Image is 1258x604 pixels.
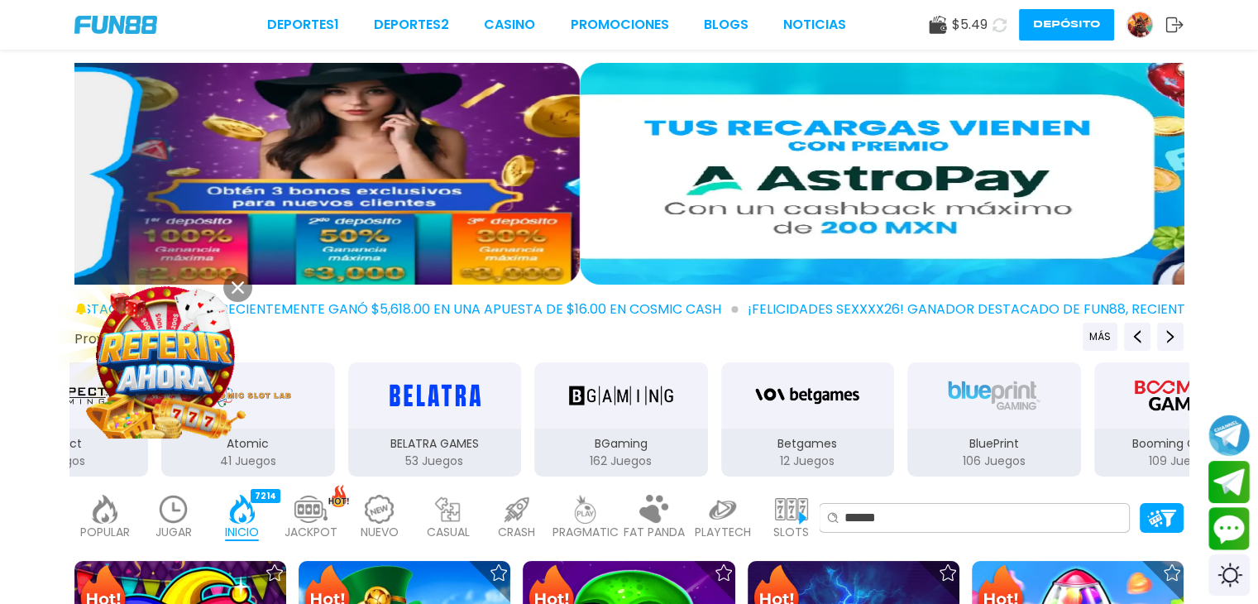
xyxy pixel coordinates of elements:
button: BluePrint [901,361,1088,478]
img: BELATRA GAMES [382,372,486,419]
button: Next providers [1157,323,1184,351]
a: CASINO [484,15,535,35]
img: playtech_light.webp [706,495,739,524]
img: Platform Filter [1147,510,1176,527]
button: Betgames [714,361,901,478]
button: Previous providers [1083,323,1117,351]
span: $ 5.49 [952,15,988,35]
a: BLOGS [704,15,749,35]
p: 162 Juegos [534,453,708,470]
button: BGaming [528,361,715,478]
button: Depósito [1019,9,1114,41]
p: FAT PANDA [624,524,685,541]
button: Proveedores de juego [74,330,216,348]
button: BELATRA GAMES [341,361,528,478]
a: NOTICIAS [783,15,846,35]
p: Atomic [161,435,335,453]
img: Booming Games [1128,372,1232,419]
button: Contact customer service [1208,507,1250,550]
div: Switch theme [1208,554,1250,596]
img: Avatar [1127,12,1152,37]
a: Deportes2 [374,15,449,35]
p: JUGAR [155,524,192,541]
img: BluePrint [942,372,1046,419]
a: Deportes1 [267,15,339,35]
img: casual_light.webp [432,495,465,524]
p: BELATRA GAMES [347,435,521,453]
img: home_active.webp [226,495,259,524]
p: PRAGMATIC [552,524,619,541]
p: INICIO [225,524,259,541]
img: crash_light.webp [500,495,533,524]
img: Company Logo [74,16,157,34]
p: NUEVO [361,524,399,541]
img: new_light.webp [363,495,396,524]
div: 7214 [251,489,280,503]
p: 106 Juegos [907,453,1081,470]
p: PLAYTECH [695,524,751,541]
img: Betgames [755,372,859,419]
img: popular_light.webp [88,495,122,524]
p: BGaming [534,435,708,453]
img: slots_light.webp [775,495,808,524]
p: BluePrint [907,435,1081,453]
img: pragmatic_light.webp [569,495,602,524]
p: 53 Juegos [347,453,521,470]
img: jackpot_light.webp [294,495,328,524]
a: Avatar [1126,12,1165,38]
p: JACKPOT [285,524,337,541]
img: hot [328,485,349,507]
p: 12 Juegos [720,453,894,470]
button: Join telegram channel [1208,414,1250,457]
button: Previous providers [1124,323,1150,351]
p: 41 Juegos [161,453,335,470]
img: BGaming [569,372,673,419]
img: recent_light.webp [157,495,190,524]
img: Atomic [202,372,294,419]
img: Image Link [90,280,241,431]
p: Betgames [720,435,894,453]
p: SLOTS [773,524,809,541]
button: Join telegram [1208,461,1250,504]
p: CRASH [498,524,535,541]
p: CASUAL [427,524,470,541]
a: Promociones [571,15,669,35]
p: POPULAR [80,524,130,541]
img: fat_panda_light.webp [638,495,671,524]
